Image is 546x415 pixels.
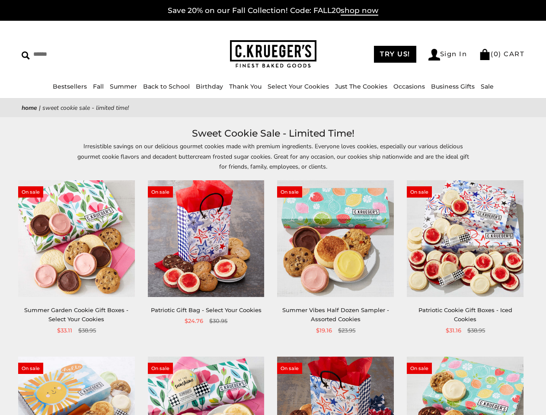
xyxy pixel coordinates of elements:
input: Search [22,48,137,61]
span: $38.95 [78,326,96,335]
a: Home [22,104,37,112]
span: Sweet Cookie Sale - Limited Time! [42,104,129,112]
h1: Sweet Cookie Sale - Limited Time! [35,126,511,141]
span: $38.95 [467,326,485,335]
a: Bestsellers [53,83,87,90]
a: Summer [110,83,137,90]
span: $24.76 [185,316,203,326]
img: Search [22,51,30,60]
span: | [39,104,41,112]
span: $30.95 [209,316,227,326]
img: Patriotic Gift Bag - Select Your Cookies [148,180,265,297]
a: Birthday [196,83,223,90]
a: Sign In [428,49,467,61]
span: On sale [18,363,43,374]
span: On sale [18,186,43,198]
p: Irresistible savings on our delicious gourmet cookies made with premium ingredients. Everyone lov... [74,141,472,171]
a: Save 20% on our Fall Collection! Code: FALL20shop now [168,6,378,16]
img: C.KRUEGER'S [230,40,316,68]
a: Back to School [143,83,190,90]
span: On sale [148,363,173,374]
a: Just The Cookies [335,83,387,90]
span: On sale [277,363,302,374]
img: Account [428,49,440,61]
span: On sale [148,186,173,198]
img: Bag [479,49,491,60]
a: Summer Garden Cookie Gift Boxes - Select Your Cookies [24,306,128,322]
img: Patriotic Cookie Gift Boxes - Iced Cookies [407,180,524,297]
span: On sale [407,186,432,198]
nav: breadcrumbs [22,103,524,113]
span: $19.16 [316,326,332,335]
span: $33.11 [57,326,72,335]
a: Fall [93,83,104,90]
a: TRY US! [374,46,416,63]
a: Business Gifts [431,83,475,90]
a: (0) CART [479,50,524,58]
a: Summer Vibes Half Dozen Sampler - Assorted Cookies [282,306,389,322]
a: Select Your Cookies [268,83,329,90]
img: Summer Vibes Half Dozen Sampler - Assorted Cookies [277,180,394,297]
a: Thank You [229,83,262,90]
span: shop now [341,6,378,16]
a: Occasions [393,83,425,90]
span: $23.95 [338,326,355,335]
a: Sale [481,83,494,90]
span: 0 [494,50,499,58]
span: On sale [277,186,302,198]
img: Summer Garden Cookie Gift Boxes - Select Your Cookies [18,180,135,297]
a: Patriotic Cookie Gift Boxes - Iced Cookies [418,306,512,322]
a: Patriotic Gift Bag - Select Your Cookies [151,306,262,313]
span: On sale [407,363,432,374]
span: $31.16 [446,326,461,335]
